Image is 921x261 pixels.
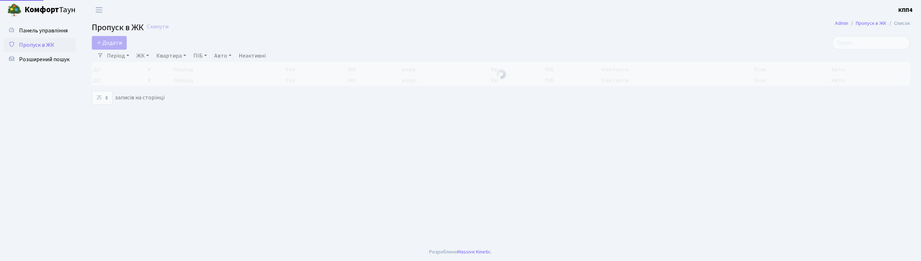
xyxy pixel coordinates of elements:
[24,4,76,16] span: Таун
[835,19,848,27] a: Admin
[7,3,22,17] img: logo.png
[495,68,507,80] img: Обробка...
[92,36,127,50] a: Додати
[824,16,921,31] nav: breadcrumb
[190,50,210,62] a: ПІБ
[19,27,68,35] span: Панель управління
[92,91,165,105] label: записів на сторінці
[24,4,59,15] b: Комфорт
[104,50,132,62] a: Період
[96,39,122,47] span: Додати
[4,23,76,38] a: Панель управління
[19,55,69,63] span: Розширений пошук
[4,52,76,67] a: Розширений пошук
[832,36,910,50] input: Пошук...
[886,19,910,27] li: Список
[4,38,76,52] a: Пропуск в ЖК
[92,91,113,105] select: записів на сторінці
[898,6,912,14] a: КПП4
[134,50,152,62] a: ЖК
[236,50,269,62] a: Неактивні
[153,50,189,62] a: Квартира
[147,23,169,30] a: Скинути
[19,41,54,49] span: Пропуск в ЖК
[457,248,491,256] a: Massive Kinetic
[429,248,492,256] div: Розроблено .
[90,4,108,16] button: Переключити навігацію
[92,21,144,34] span: Пропуск в ЖК
[856,19,886,27] a: Пропуск в ЖК
[211,50,234,62] a: Авто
